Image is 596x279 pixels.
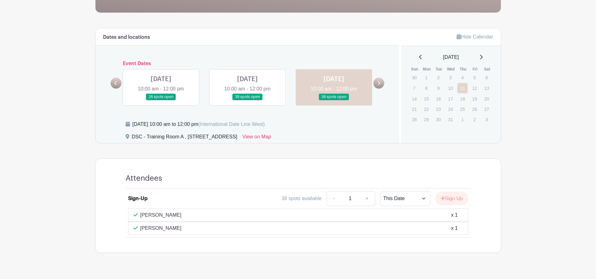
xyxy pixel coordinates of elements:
[126,174,162,183] h4: Attendees
[451,211,458,219] div: x 1
[103,34,150,40] h6: Dates and locations
[481,115,492,124] p: 3
[469,83,480,93] p: 12
[445,66,457,72] th: Wed
[469,94,480,104] p: 19
[433,66,445,72] th: Tue
[469,66,481,72] th: Fri
[445,73,456,82] p: 3
[457,34,493,39] a: Hide Calendar
[445,115,456,124] p: 31
[421,73,432,82] p: 1
[451,225,458,232] div: x 1
[421,115,432,124] p: 29
[242,133,271,143] a: View on Map
[128,195,148,202] div: Sign-Up
[469,115,480,124] p: 2
[481,104,492,114] p: 27
[132,121,265,128] div: [DATE] 10:00 am to 12:00 pm
[409,66,421,72] th: Sun
[409,115,419,124] p: 28
[433,83,443,93] p: 9
[457,104,468,114] p: 25
[409,94,419,104] p: 14
[457,83,468,93] a: 11
[122,61,374,67] h6: Event Dates
[421,94,432,104] p: 15
[140,225,182,232] p: [PERSON_NAME]
[457,73,468,82] p: 4
[409,83,419,93] p: 7
[409,104,419,114] p: 21
[457,115,468,124] p: 1
[433,115,443,124] p: 30
[327,191,341,206] a: -
[433,73,443,82] p: 2
[469,73,480,82] p: 5
[409,73,419,82] p: 30
[433,94,443,104] p: 16
[435,192,468,205] button: Sign Up
[421,104,432,114] p: 22
[282,195,322,202] div: 38 spots available
[481,83,492,93] p: 13
[481,94,492,104] p: 20
[421,66,433,72] th: Mon
[445,83,456,93] p: 10
[445,104,456,114] p: 24
[481,73,492,82] p: 6
[421,83,432,93] p: 8
[198,121,265,127] span: (International Date Line West)
[443,54,459,61] span: [DATE]
[140,211,182,219] p: [PERSON_NAME]
[457,94,468,104] p: 18
[481,66,493,72] th: Sat
[132,133,237,143] div: DSC - Training Room A , [STREET_ADDRESS]
[445,94,456,104] p: 17
[469,104,480,114] p: 26
[457,66,469,72] th: Thu
[433,104,443,114] p: 23
[359,191,375,206] a: +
